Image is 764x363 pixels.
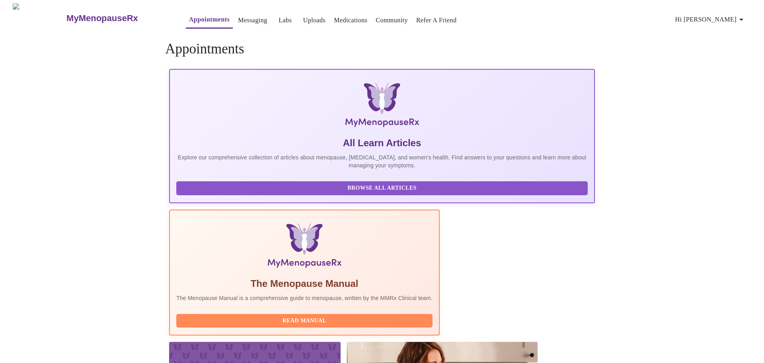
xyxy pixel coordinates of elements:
[238,15,267,26] a: Messaging
[273,12,298,28] button: Labs
[217,223,392,271] img: Menopause Manual
[66,4,170,32] a: MyMenopauseRx
[176,317,435,324] a: Read Manual
[176,181,588,195] button: Browse All Articles
[165,41,599,57] h4: Appointments
[240,82,524,130] img: MyMenopauseRx Logo
[189,14,230,25] a: Appointments
[334,15,367,26] a: Medications
[176,277,433,290] h5: The Menopause Manual
[331,12,370,28] button: Medications
[186,12,233,29] button: Appointments
[235,12,270,28] button: Messaging
[279,15,292,26] a: Labs
[176,294,433,302] p: The Menopause Manual is a comprehensive guide to menopause, written by the MMRx Clinical team.
[176,184,590,191] a: Browse All Articles
[416,15,457,26] a: Refer a Friend
[66,13,138,24] h3: MyMenopauseRx
[413,12,460,28] button: Refer a Friend
[184,183,580,193] span: Browse All Articles
[300,12,329,28] button: Uploads
[176,153,588,169] p: Explore our comprehensive collection of articles about menopause, [MEDICAL_DATA], and women's hea...
[13,3,66,33] img: MyMenopauseRx Logo
[372,12,411,28] button: Community
[672,12,749,27] button: Hi [PERSON_NAME]
[675,14,746,25] span: Hi [PERSON_NAME]
[176,137,588,149] h5: All Learn Articles
[176,314,433,328] button: Read Manual
[184,316,425,326] span: Read Manual
[376,15,408,26] a: Community
[303,15,326,26] a: Uploads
